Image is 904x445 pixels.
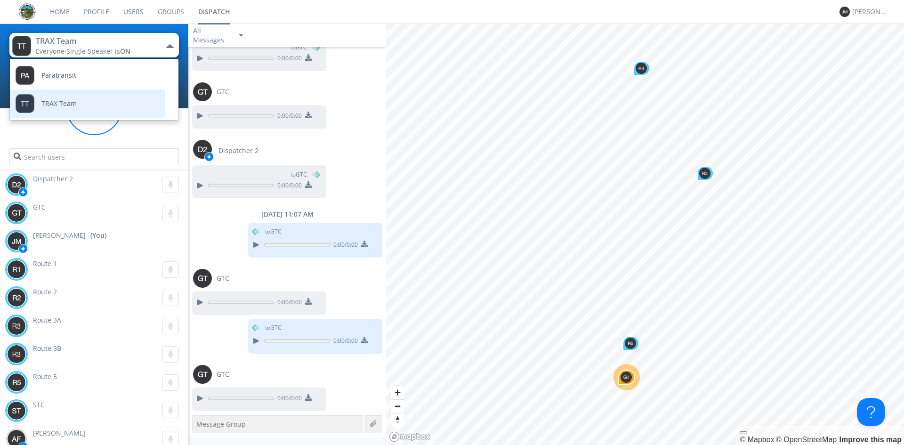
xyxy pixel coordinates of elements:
img: download media button [305,54,312,61]
span: GTC [217,87,229,97]
div: [PERSON_NAME] [852,7,888,16]
img: download media button [305,298,312,305]
img: 373638.png [193,82,212,101]
div: Map marker [622,336,639,351]
div: Map marker [633,61,650,76]
img: 373638.png [193,140,212,159]
div: (You) [90,231,106,240]
span: GTC [33,202,46,211]
span: [PERSON_NAME] [33,231,86,240]
div: Everyone · [36,47,142,56]
div: Map marker [618,370,635,385]
button: Zoom in [391,386,404,399]
button: Toggle attribution [740,431,747,434]
span: [PERSON_NAME] [33,429,86,437]
img: download media button [361,241,368,247]
img: 373638.png [625,338,636,349]
a: Map feedback [839,436,902,444]
img: caret-down-sm.svg [239,34,243,37]
img: download media button [305,181,312,188]
span: STC [33,400,45,409]
img: download media button [305,112,312,118]
span: Paratransit [41,72,76,79]
a: Mapbox [740,436,774,444]
span: Route 3A [33,316,61,324]
img: 373638.png [7,373,26,392]
img: 373638.png [7,232,26,251]
img: 373638.png [699,168,710,179]
img: 373638.png [839,7,850,17]
img: 373638.png [636,63,647,74]
button: Reset bearing to north [391,413,404,427]
span: 0:00 / 0:00 [274,181,302,192]
span: to GTC [265,324,282,332]
span: Route 3B [33,344,61,353]
img: 373638.png [7,345,26,364]
button: Zoom out [391,399,404,413]
span: to GTC [291,43,307,52]
img: 373638.png [7,288,26,307]
a: Mapbox logo [389,431,430,442]
input: Search users [9,148,179,165]
a: OpenStreetMap [776,436,837,444]
img: 373638.png [7,401,26,420]
span: GTC [217,274,229,283]
span: GTC [217,370,229,379]
span: Route 2 [33,287,57,296]
span: ON [120,47,130,56]
span: 0:00 / 0:00 [330,241,358,251]
div: [DATE] 11:07 AM [188,210,386,219]
img: 373638.png [193,365,212,384]
span: to GTC [291,170,307,179]
div: All Messages [193,26,231,45]
div: TRAX Team [36,36,142,47]
span: 0:00 / 0:00 [274,394,302,405]
span: to GTC [265,227,282,236]
img: 373638.png [7,260,26,279]
span: 0:00 / 0:00 [330,337,358,347]
img: download media button [305,394,312,401]
span: TRAX Team [41,100,77,107]
img: 373638.png [7,203,26,222]
img: download media button [361,337,368,343]
iframe: Toggle Customer Support [857,398,885,426]
span: Route 1 [33,259,57,268]
span: Zoom out [391,400,404,413]
canvas: Map [386,24,904,445]
span: Dispatcher 2 [218,146,258,155]
span: Route 5 [33,372,57,381]
span: 0:00 / 0:00 [274,112,302,122]
span: Dispatcher 2 [33,174,73,183]
div: Map marker [697,166,714,181]
button: TRAX TeamEveryone·Single Speaker isON [9,33,179,57]
img: 373638.png [12,36,31,56]
img: 373638.png [7,175,26,194]
ul: TRAX TeamEveryone·Single Speaker isON [9,58,179,121]
img: eaff3883dddd41549c1c66aca941a5e6 [19,3,36,20]
img: 373638.png [621,372,632,383]
span: Single Speaker is [66,47,130,56]
img: 373638.png [193,269,212,288]
span: 0:00 / 0:00 [274,298,302,308]
span: 0:00 / 0:00 [274,54,302,65]
img: 373638.png [7,316,26,335]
